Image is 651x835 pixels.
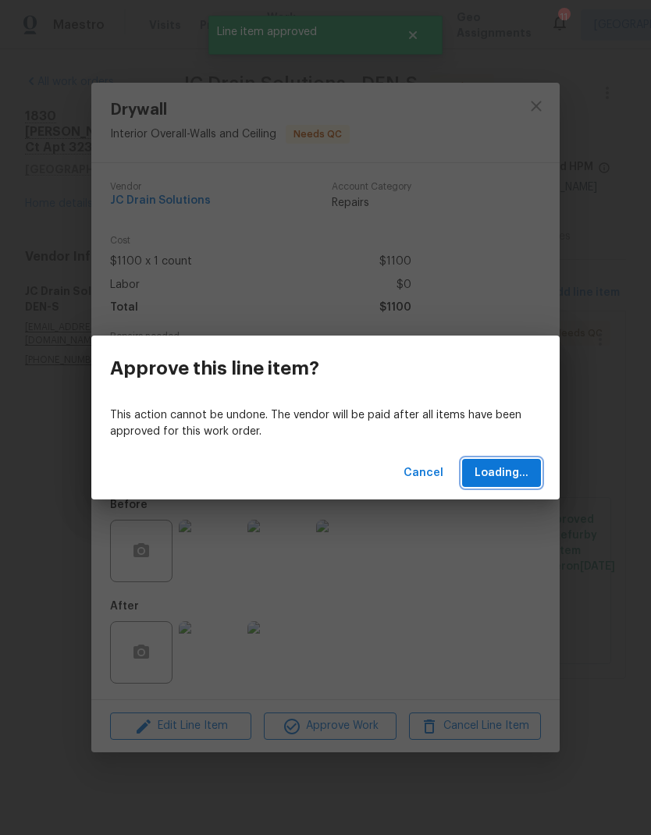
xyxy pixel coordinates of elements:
button: Cancel [397,459,450,488]
span: Loading... [475,464,528,483]
span: Cancel [404,464,443,483]
p: This action cannot be undone. The vendor will be paid after all items have been approved for this... [110,407,541,440]
button: Loading... [462,459,541,488]
h3: Approve this line item? [110,357,319,379]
